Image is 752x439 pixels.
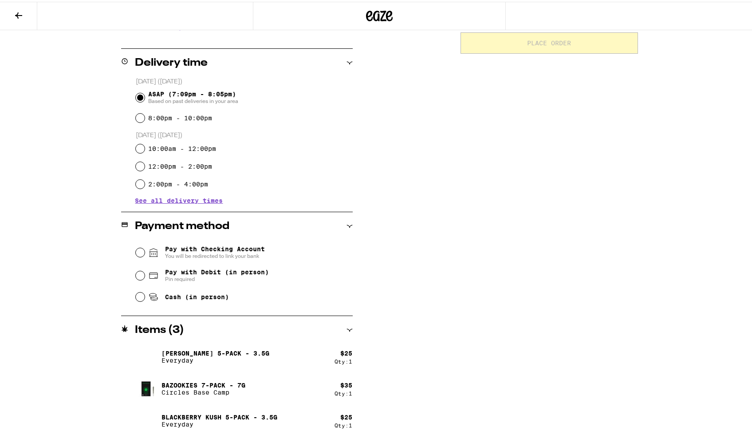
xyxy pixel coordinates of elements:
[335,421,353,427] div: Qty: 1
[148,143,216,150] label: 10:00am - 12:00pm
[136,76,353,84] p: [DATE] ([DATE])
[135,375,160,399] img: Bazookies 7-Pack - 7g
[148,161,212,168] label: 12:00pm - 2:00pm
[148,89,238,103] span: ASAP (7:09pm - 8:05pm)
[165,274,269,281] span: Pin required
[148,113,212,120] label: 8:00pm - 10:00pm
[341,380,353,387] div: $ 35
[165,251,265,258] span: You will be redirected to link your bank
[135,219,230,230] h2: Payment method
[135,196,223,202] button: See all delivery times
[162,412,278,419] p: Blackberry Kush 5-Pack - 3.5g
[148,96,238,103] span: Based on past deliveries in your area
[135,56,208,67] h2: Delivery time
[341,412,353,419] div: $ 25
[461,31,638,52] button: Place Order
[162,355,270,362] p: Everyday
[341,348,353,355] div: $ 25
[148,179,208,186] label: 2:00pm - 4:00pm
[135,343,160,368] img: Papaya Kush 5-Pack - 3.5g
[162,419,278,426] p: Everyday
[165,244,265,258] span: Pay with Checking Account
[165,292,229,299] span: Cash (in person)
[135,407,160,431] img: Blackberry Kush 5-Pack - 3.5g
[162,380,246,387] p: Bazookies 7-Pack - 7g
[335,389,353,395] div: Qty: 1
[335,357,353,363] div: Qty: 1
[527,38,571,44] span: Place Order
[135,36,353,43] p: We'll contact you at [PHONE_NUMBER] when we arrive
[162,387,246,394] p: Circles Base Camp
[135,323,185,334] h2: Items ( 3 )
[165,267,269,274] span: Pay with Debit (in person)
[162,348,270,355] p: [PERSON_NAME] 5-Pack - 3.5g
[5,6,64,13] span: Hi. Need any help?
[136,130,353,138] p: [DATE] ([DATE])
